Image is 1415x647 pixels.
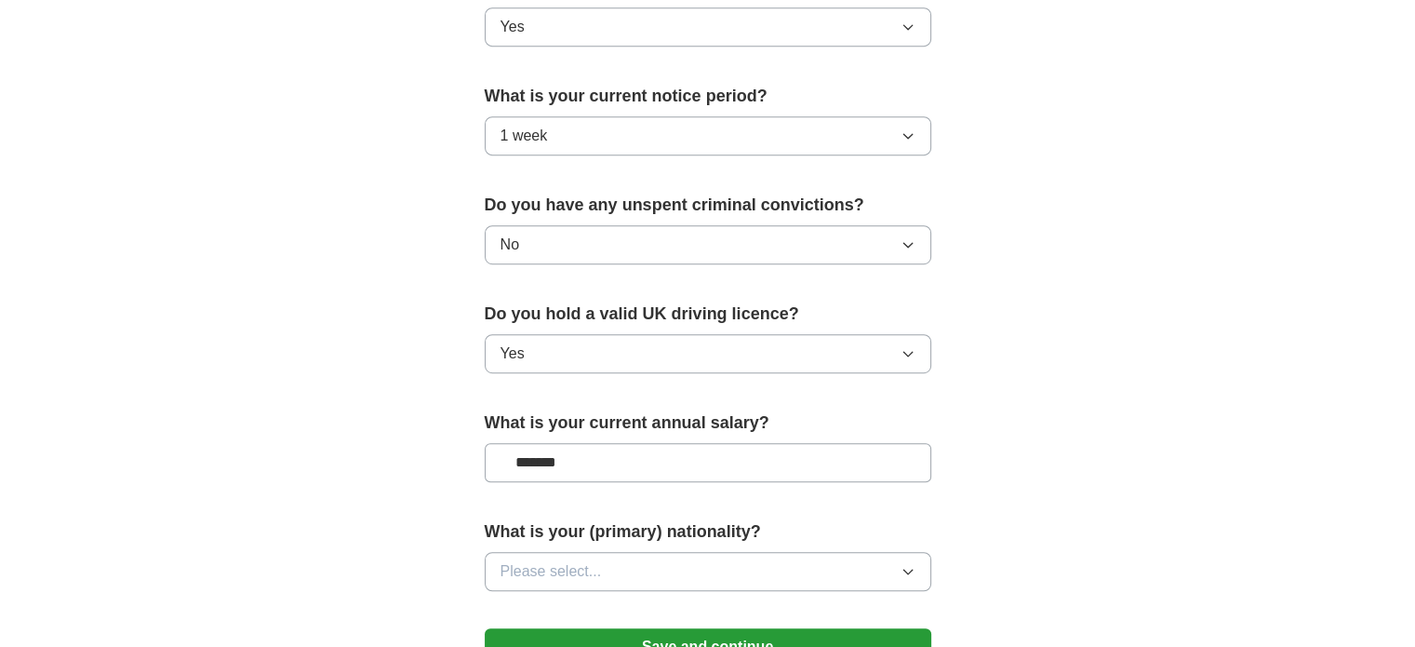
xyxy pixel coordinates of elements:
[485,519,931,545] label: What is your (primary) nationality?
[485,334,931,373] button: Yes
[501,560,602,583] span: Please select...
[501,234,519,256] span: No
[485,193,931,218] label: Do you have any unspent criminal convictions?
[485,225,931,264] button: No
[501,343,525,365] span: Yes
[485,552,931,591] button: Please select...
[485,302,931,327] label: Do you hold a valid UK driving licence?
[485,411,931,436] label: What is your current annual salary?
[485,7,931,47] button: Yes
[501,125,548,147] span: 1 week
[501,16,525,38] span: Yes
[485,116,931,155] button: 1 week
[485,84,931,109] label: What is your current notice period?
